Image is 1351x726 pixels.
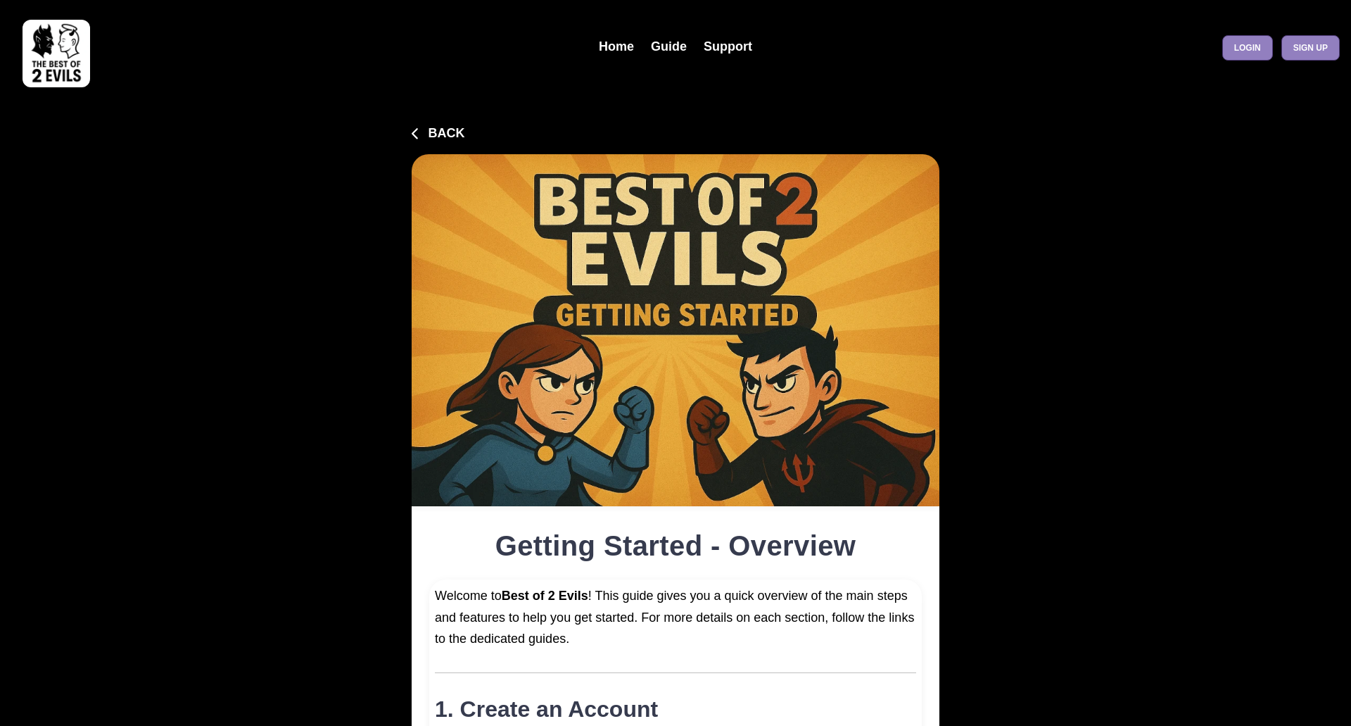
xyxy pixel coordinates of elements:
[435,696,916,722] h2: 1. Create an Account
[23,20,90,87] img: best of 2 evils logo
[435,585,916,650] p: Welcome to ! This guide gives you a quick overview of the main steps and features to help you get...
[590,32,642,62] a: Home
[1222,35,1273,61] a: Login
[429,529,922,563] h1: Getting Started - Overview
[412,154,939,506] img: Getting Started - Overview
[1281,35,1340,61] a: Sign up
[642,32,695,62] a: Guide
[502,589,588,603] strong: Best of 2 Evils
[412,124,464,143] button: Back
[695,32,761,62] a: Support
